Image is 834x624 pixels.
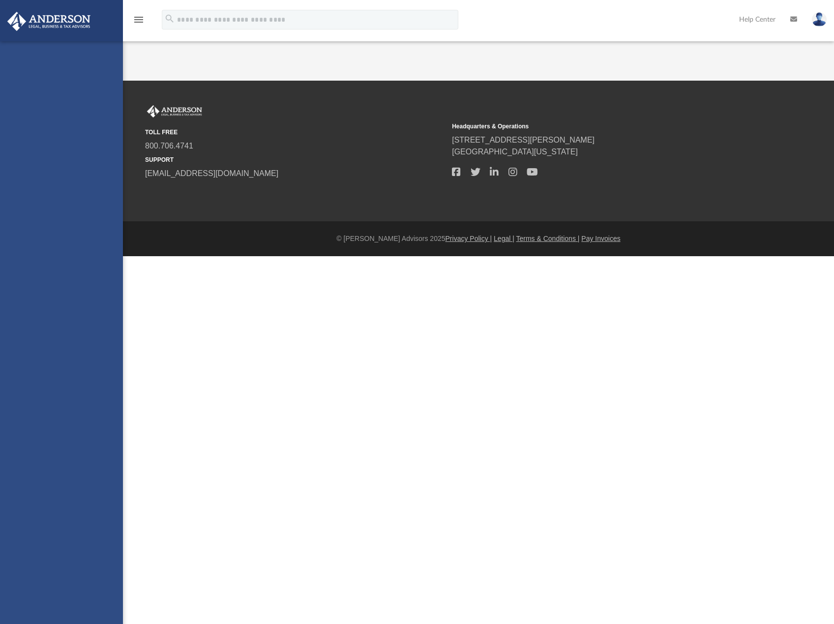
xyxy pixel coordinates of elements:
div: © [PERSON_NAME] Advisors 2025 [123,234,834,244]
small: Headquarters & Operations [452,122,752,131]
a: Pay Invoices [581,235,620,242]
a: Terms & Conditions | [516,235,580,242]
a: [GEOGRAPHIC_DATA][US_STATE] [452,148,578,156]
a: Privacy Policy | [446,235,492,242]
a: Legal | [494,235,514,242]
a: 800.706.4741 [145,142,193,150]
small: TOLL FREE [145,128,445,137]
a: menu [133,19,145,26]
a: [STREET_ADDRESS][PERSON_NAME] [452,136,595,144]
a: [EMAIL_ADDRESS][DOMAIN_NAME] [145,169,278,178]
img: Anderson Advisors Platinum Portal [145,105,204,118]
img: User Pic [812,12,827,27]
small: SUPPORT [145,155,445,164]
img: Anderson Advisors Platinum Portal [4,12,93,31]
i: menu [133,14,145,26]
i: search [164,13,175,24]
